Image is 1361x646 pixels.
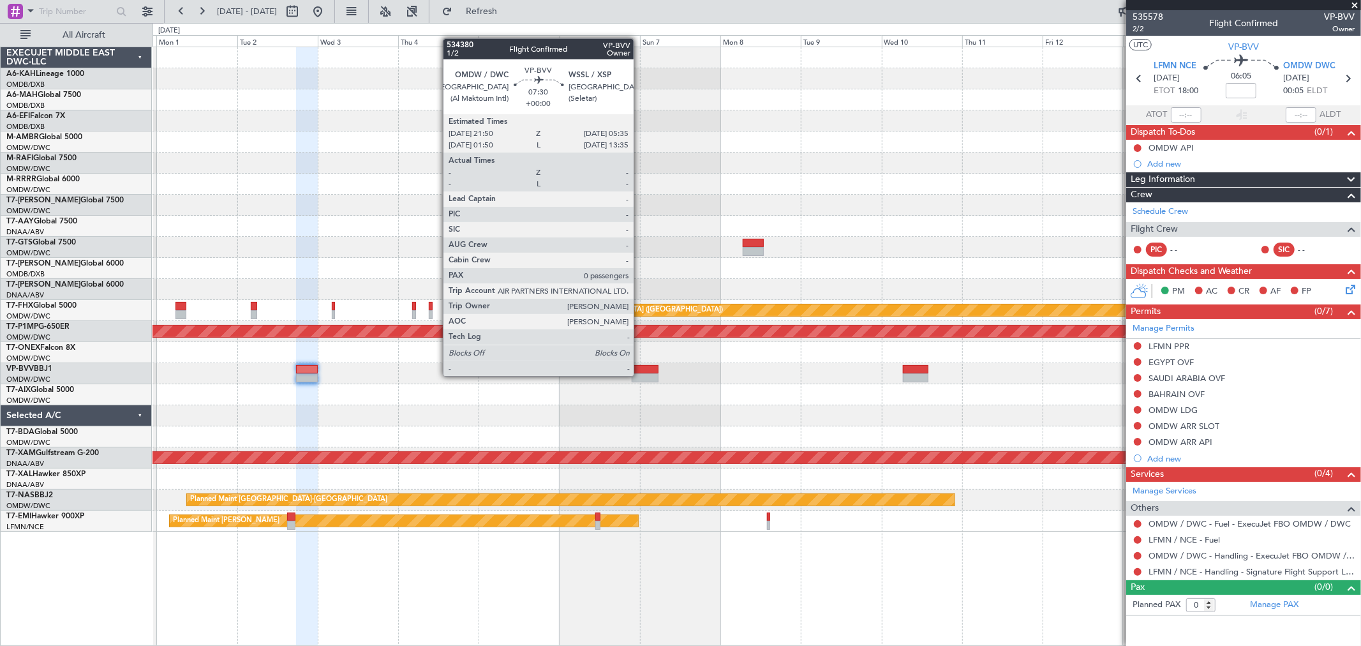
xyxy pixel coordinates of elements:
span: LFMN NCE [1154,60,1197,73]
span: T7-NAS [6,492,34,499]
button: Refresh [436,1,512,22]
a: OMDW/DWC [6,312,50,321]
a: LFMN / NCE - Handling - Signature Flight Support LFMN / NCE [1149,566,1355,577]
span: T7-FHX [6,302,33,310]
div: Sat 13 [1123,35,1203,47]
a: OMDW/DWC [6,248,50,258]
div: Thu 4 [398,35,479,47]
span: T7-BDA [6,428,34,436]
a: OMDW/DWC [6,396,50,405]
a: OMDB/DXB [6,101,45,110]
div: LFMN PPR [1149,341,1189,352]
a: T7-NASBBJ2 [6,492,53,499]
div: Add new [1147,453,1355,464]
a: OMDW / DWC - Handling - ExecuJet FBO OMDW / DWC [1149,550,1355,561]
div: Tue 9 [801,35,881,47]
div: OMDW ARR API [1149,437,1212,447]
span: Crew [1131,188,1152,202]
a: T7-ONEXFalcon 8X [6,344,75,352]
a: DNAA/ABV [6,459,44,469]
a: OMDW/DWC [6,206,50,216]
a: OMDW/DWC [6,185,50,195]
a: T7-AAYGlobal 7500 [6,218,77,225]
a: T7-[PERSON_NAME]Global 6000 [6,281,124,289]
input: --:-- [1171,107,1201,123]
div: BAHRAIN OVF [1149,389,1205,400]
div: [DATE] [158,26,180,36]
span: [DATE] - [DATE] [217,6,277,17]
div: SAUDI ARABIA OVF [1149,373,1225,384]
a: DNAA/ABV [6,480,44,490]
a: DNAA/ABV [6,227,44,237]
span: 18:00 [1179,85,1199,98]
span: T7-EMI [6,513,31,520]
span: T7-GTS [6,239,33,246]
span: T7-AAY [6,218,34,225]
span: Owner [1324,24,1355,34]
a: M-RRRRGlobal 6000 [6,176,80,183]
a: OMDB/DXB [6,80,45,89]
a: DNAA/ABV [6,290,44,300]
a: OMDW / DWC - Fuel - ExecuJet FBO OMDW / DWC [1149,518,1351,529]
a: Manage Services [1133,485,1196,498]
span: PM [1172,285,1185,298]
button: All Aircraft [14,25,138,45]
span: T7-[PERSON_NAME] [6,197,80,204]
div: PIC [1146,243,1167,257]
div: SIC [1274,243,1295,257]
span: VP-BVV [6,365,34,373]
div: Fri 5 [479,35,559,47]
div: Thu 11 [962,35,1043,47]
a: A6-MAHGlobal 7500 [6,91,81,99]
span: 00:05 [1283,85,1304,98]
span: T7-ONEX [6,344,40,352]
span: (0/4) [1315,467,1334,480]
span: CR [1238,285,1249,298]
div: Add new [1147,158,1355,169]
div: Planned Maint [GEOGRAPHIC_DATA] ([GEOGRAPHIC_DATA]) [522,301,723,320]
div: OMDW API [1149,142,1194,153]
input: Trip Number [39,2,112,21]
a: T7-[PERSON_NAME]Global 7500 [6,197,124,204]
a: M-AMBRGlobal 5000 [6,133,82,141]
a: OMDW/DWC [6,375,50,384]
span: Refresh [455,7,509,16]
a: OMDW/DWC [6,354,50,363]
span: T7-AIX [6,386,31,394]
span: VP-BVV [1228,40,1259,54]
a: OMDW/DWC [6,143,50,153]
a: OMDB/DXB [6,122,45,131]
div: Flight Confirmed [1209,17,1278,31]
div: Sun 7 [640,35,720,47]
a: Manage Permits [1133,322,1194,335]
span: T7-[PERSON_NAME] [6,281,80,289]
span: A6-EFI [6,112,30,120]
div: Planned Maint [PERSON_NAME] [173,511,279,530]
div: OMDW LDG [1149,405,1198,416]
div: - - [1170,244,1199,255]
span: T7-XAM [6,449,36,457]
span: AF [1270,285,1281,298]
a: VP-BVVBBJ1 [6,365,52,373]
span: A6-MAH [6,91,38,99]
span: Dispatch Checks and Weather [1131,264,1252,279]
span: AC [1206,285,1217,298]
div: Sat 6 [560,35,640,47]
span: T7-XAL [6,470,33,478]
span: VP-BVV [1324,10,1355,24]
a: T7-P1MPG-650ER [6,323,70,331]
a: T7-XAMGulfstream G-200 [6,449,99,457]
a: LFMN/NCE [6,522,44,532]
a: Manage PAX [1250,599,1298,612]
div: - - [1298,244,1327,255]
div: Wed 3 [318,35,398,47]
span: FP [1302,285,1311,298]
span: Services [1131,467,1164,482]
span: All Aircraft [33,31,135,40]
span: ETOT [1154,85,1175,98]
span: 06:05 [1231,70,1251,83]
a: OMDB/DXB [6,269,45,279]
a: T7-AIXGlobal 5000 [6,386,74,394]
span: ALDT [1320,109,1341,121]
a: T7-XALHawker 850XP [6,470,86,478]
